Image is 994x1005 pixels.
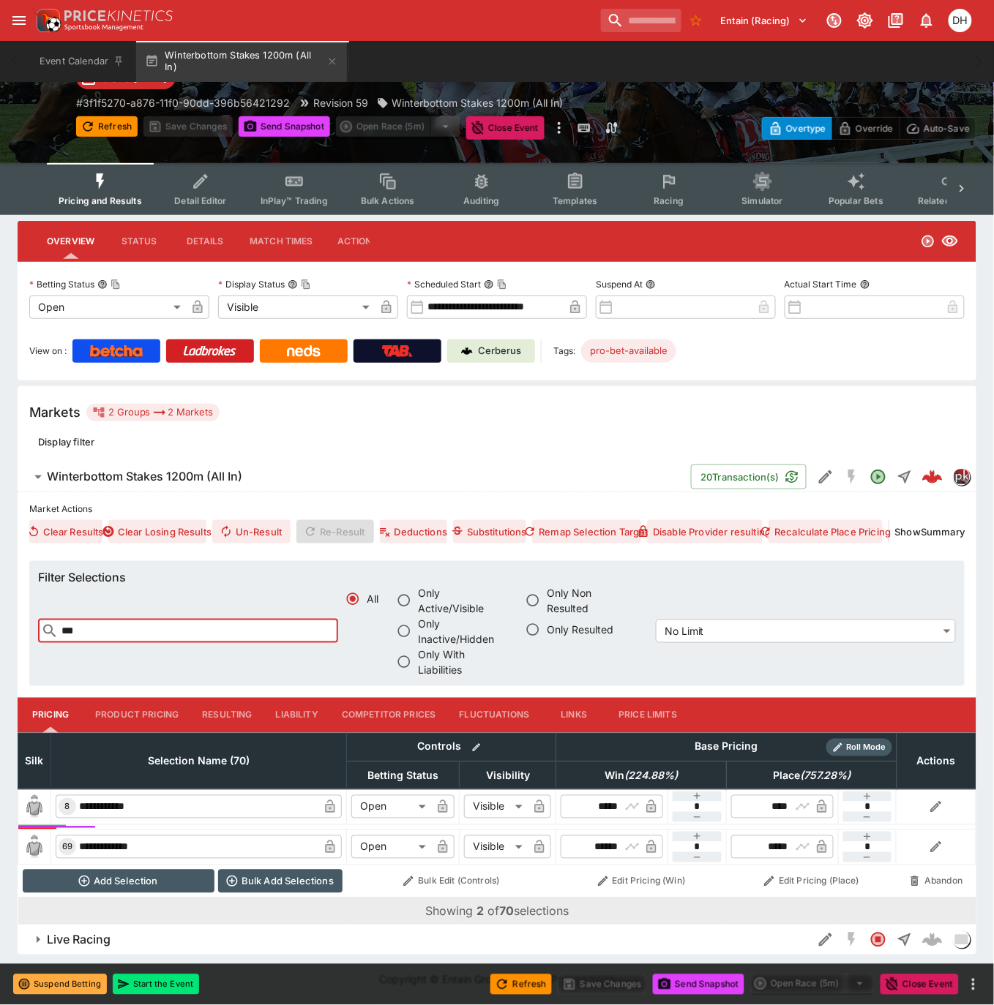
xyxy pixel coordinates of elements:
[47,163,947,215] div: Event type filters
[484,279,494,290] button: Scheduled StartCopy To Clipboard
[111,279,121,290] button: Copy To Clipboard
[826,739,892,756] div: Show/hide Price Roll mode configuration.
[301,279,311,290] button: Copy To Clipboard
[287,345,320,357] img: Neds
[581,339,676,363] div: Betting Target: cerberus
[29,278,94,290] p: Betting Status
[38,570,956,585] h6: Filter Selections
[812,927,839,953] button: Edit Detail
[113,974,199,995] button: Start the Event
[581,344,676,358] span: pro-bet-available
[108,520,206,543] button: Clear Losing Results
[881,974,959,995] button: Close Event
[367,591,378,606] span: All
[532,520,641,543] button: Remap Selection Target
[922,467,943,487] div: 79566e86-8fbf-4c2f-8bd2-a6066e881f9f
[479,344,522,358] p: Cerberus
[553,339,575,363] label: Tags:
[330,698,448,733] button: Competitor Prices
[238,224,325,259] button: Match Times
[351,767,455,785] span: Betting Status
[76,116,138,137] button: Refresh
[18,462,691,492] button: Winterbottom Stakes 1200m (All In)
[29,430,103,453] button: Display filter
[13,974,107,995] button: Suspend Betting
[607,698,689,733] button: Price Limits
[106,224,172,259] button: Status
[691,464,807,489] button: 20Transaction(s)
[23,835,46,859] img: blank-silk.png
[684,9,708,32] button: No Bookmarks
[588,767,694,785] span: Win(224.88%)
[377,95,563,110] div: Winterbottom Stakes 1200m (All In)
[870,468,887,486] svg: Open
[852,7,878,34] button: Toggle light/dark mode
[464,835,528,859] div: Visible
[762,117,832,140] button: Overtype
[944,4,976,37] button: Daniel Hooper
[883,7,909,34] button: Documentation
[865,464,892,490] button: Open
[32,6,61,35] img: PriceKinetics Logo
[470,767,546,785] span: Visibility
[601,9,681,32] input: search
[892,927,918,953] button: Straight
[29,498,965,520] label: Market Actions
[769,520,883,543] button: Recalculate Place Pricing
[448,698,542,733] button: Fluctuations
[172,224,238,259] button: Details
[31,41,133,82] button: Event Calendar
[553,195,597,206] span: Templates
[392,95,563,110] p: Winterbottom Stakes 1200m (All In)
[953,931,971,949] div: liveracing
[90,345,143,357] img: Betcha
[380,520,447,543] button: Deductions
[900,117,976,140] button: Auto-Save
[174,195,226,206] span: Detail Editor
[646,279,656,290] button: Suspend At
[918,195,982,206] span: Related Events
[653,974,744,995] button: Send Snapshot
[29,520,102,543] button: Clear Results
[59,842,75,852] span: 69
[918,462,947,492] a: 79566e86-8fbf-4c2f-8bd2-a6066e881f9f
[922,467,943,487] img: logo-cerberus--red.svg
[418,616,507,647] span: Only Inactive/Hidden
[742,195,783,206] span: Simulator
[132,753,266,770] span: Selection Name (70)
[921,234,935,249] svg: Open
[624,767,678,785] em: ( 224.88 %)
[953,468,971,486] div: pricekinetics
[924,121,970,136] p: Auto-Save
[18,925,812,955] button: Live Racing
[466,116,545,140] button: Close Event
[59,195,142,206] span: Pricing and Results
[800,767,851,785] em: ( 757.28 %)
[913,7,940,34] button: Notifications
[949,9,972,32] div: Daniel Hooper
[541,698,607,733] button: Links
[351,870,552,893] button: Bulk Edit (Controls)
[29,339,67,363] label: View on :
[750,974,875,994] div: split button
[418,647,507,677] span: Only With Liabilities
[839,927,865,953] button: SGM Disabled
[477,904,484,919] b: 2
[550,116,568,140] button: more
[325,224,391,259] button: Actions
[29,296,186,319] div: Open
[690,738,764,756] div: Base Pricing
[656,620,956,643] div: No Limit
[829,195,883,206] span: Popular Bets
[212,520,291,543] button: Un-Result
[62,802,73,812] span: 8
[407,278,481,290] p: Scheduled Start
[29,404,81,421] h5: Markets
[347,733,556,761] th: Controls
[490,974,552,995] button: Refresh
[762,117,976,140] div: Start From
[547,622,613,637] span: Only Resulted
[812,464,839,490] button: Edit Detail
[47,469,242,484] h6: Winterbottom Stakes 1200m (All In)
[647,520,763,543] button: Disable Provider resulting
